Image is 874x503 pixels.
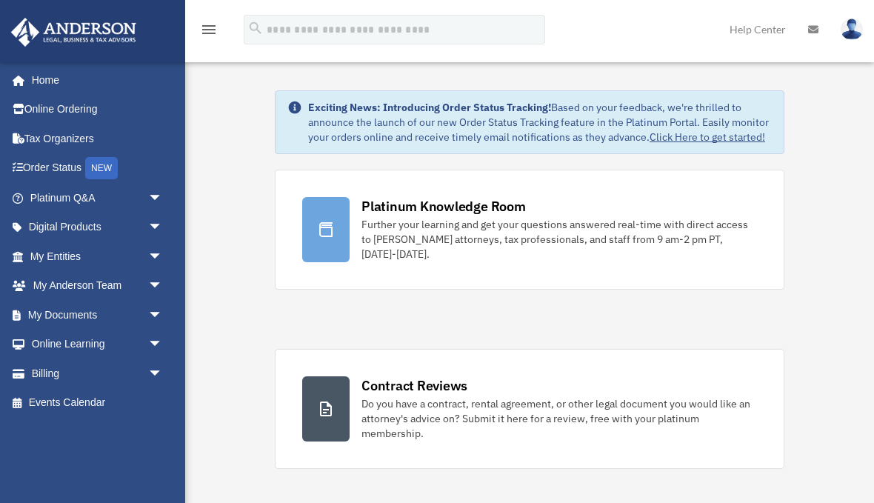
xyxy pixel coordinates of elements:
[361,396,757,441] div: Do you have a contract, rental agreement, or other legal document you would like an attorney's ad...
[148,241,178,272] span: arrow_drop_down
[148,213,178,243] span: arrow_drop_down
[308,100,772,144] div: Based on your feedback, we're thrilled to announce the launch of our new Order Status Tracking fe...
[275,170,784,290] a: Platinum Knowledge Room Further your learning and get your questions answered real-time with dire...
[361,376,467,395] div: Contract Reviews
[7,18,141,47] img: Anderson Advisors Platinum Portal
[10,330,185,359] a: Online Learningarrow_drop_down
[10,124,185,153] a: Tax Organizers
[148,330,178,360] span: arrow_drop_down
[200,26,218,39] a: menu
[650,130,765,144] a: Click Here to get started!
[148,300,178,330] span: arrow_drop_down
[148,183,178,213] span: arrow_drop_down
[10,300,185,330] a: My Documentsarrow_drop_down
[200,21,218,39] i: menu
[85,157,118,179] div: NEW
[148,271,178,302] span: arrow_drop_down
[148,359,178,389] span: arrow_drop_down
[10,213,185,242] a: Digital Productsarrow_drop_down
[10,271,185,301] a: My Anderson Teamarrow_drop_down
[308,101,551,114] strong: Exciting News: Introducing Order Status Tracking!
[10,359,185,388] a: Billingarrow_drop_down
[361,217,757,262] div: Further your learning and get your questions answered real-time with direct access to [PERSON_NAM...
[10,95,185,124] a: Online Ordering
[275,349,784,469] a: Contract Reviews Do you have a contract, rental agreement, or other legal document you would like...
[10,183,185,213] a: Platinum Q&Aarrow_drop_down
[247,20,264,36] i: search
[10,153,185,184] a: Order StatusNEW
[10,241,185,271] a: My Entitiesarrow_drop_down
[10,65,178,95] a: Home
[10,388,185,418] a: Events Calendar
[841,19,863,40] img: User Pic
[361,197,526,216] div: Platinum Knowledge Room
